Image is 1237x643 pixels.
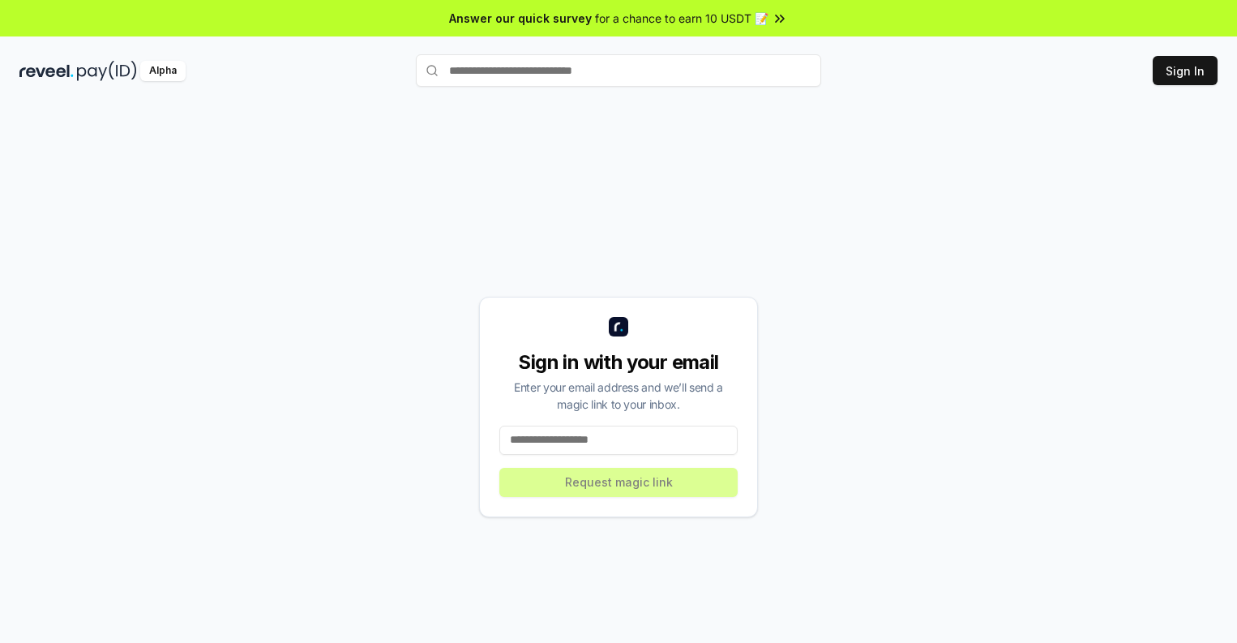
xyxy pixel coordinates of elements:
[449,10,592,27] span: Answer our quick survey
[1153,56,1218,85] button: Sign In
[77,61,137,81] img: pay_id
[19,61,74,81] img: reveel_dark
[499,379,738,413] div: Enter your email address and we’ll send a magic link to your inbox.
[499,349,738,375] div: Sign in with your email
[595,10,768,27] span: for a chance to earn 10 USDT 📝
[609,317,628,337] img: logo_small
[140,61,186,81] div: Alpha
